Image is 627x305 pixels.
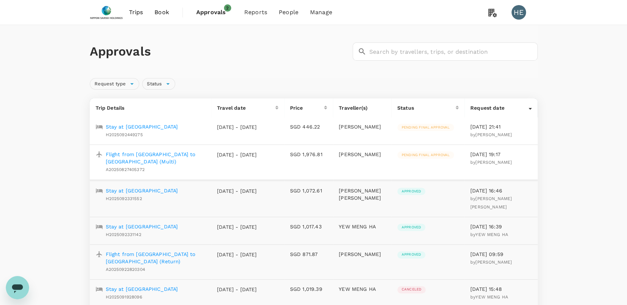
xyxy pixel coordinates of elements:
[106,196,142,201] span: H2025092331552
[397,189,425,194] span: Approved
[369,42,538,61] input: Search by travellers, trips, or destination
[470,223,532,230] p: [DATE] 16:39
[475,260,512,265] span: [PERSON_NAME]
[339,104,386,111] p: Traveller(s)
[90,81,130,88] span: Request type
[6,276,29,299] iframe: Button to launch messaging window
[129,8,143,17] span: Trips
[217,286,257,293] p: [DATE] - [DATE]
[470,232,508,237] span: by
[310,8,332,17] span: Manage
[224,4,231,12] span: 2
[397,287,426,292] span: Canceled
[339,151,386,158] p: [PERSON_NAME]
[217,223,257,231] p: [DATE] - [DATE]
[290,187,327,194] p: SGD 1,072.61
[106,151,205,165] a: Flight from [GEOGRAPHIC_DATA] to [GEOGRAPHIC_DATA] (Multi)
[96,104,205,111] p: Trip Details
[90,4,123,20] img: Nippon Sanso Holdings Singapore Pte Ltd
[106,251,205,265] a: Flight from [GEOGRAPHIC_DATA] to [GEOGRAPHIC_DATA] (Return)
[196,8,233,17] span: Approvals
[470,160,512,165] span: by
[475,132,512,137] span: [PERSON_NAME]
[217,251,257,258] p: [DATE] - [DATE]
[279,8,298,17] span: People
[106,223,178,230] a: Stay at [GEOGRAPHIC_DATA]
[339,123,386,130] p: [PERSON_NAME]
[470,104,528,111] div: Request date
[217,123,257,131] p: [DATE] - [DATE]
[106,267,145,272] span: A20250922820304
[339,251,386,258] p: [PERSON_NAME]
[397,125,454,130] span: Pending final approval
[290,251,327,258] p: SGD 871.87
[470,187,532,194] p: [DATE] 16:46
[397,225,425,230] span: Approved
[470,196,512,210] span: [PERSON_NAME] [PERSON_NAME]
[511,5,526,20] div: HE
[339,187,386,202] p: [PERSON_NAME] [PERSON_NAME]
[290,123,327,130] p: SGD 446.22
[470,151,532,158] p: [DATE] 19:17
[106,132,143,137] span: H2025092449275
[142,78,175,90] div: Status
[244,8,267,17] span: Reports
[470,251,532,258] p: [DATE] 09:59
[475,232,508,237] span: YEW MENG HA
[217,187,257,195] p: [DATE] - [DATE]
[217,151,257,158] p: [DATE] - [DATE]
[470,285,532,293] p: [DATE] 15:48
[106,294,142,300] span: H2025091928096
[106,232,141,237] span: H2025092331142
[475,294,508,300] span: YEW MENG HA
[470,196,512,210] span: by
[90,78,140,90] div: Request type
[106,285,178,293] a: Stay at [GEOGRAPHIC_DATA]
[106,187,178,194] a: Stay at [GEOGRAPHIC_DATA]
[470,132,512,137] span: by
[470,260,512,265] span: by
[397,104,455,111] div: Status
[339,223,386,230] p: YEW MENG HA
[142,81,166,88] span: Status
[475,160,512,165] span: [PERSON_NAME]
[290,104,324,111] div: Price
[290,223,327,230] p: SGD 1,017.43
[470,294,508,300] span: by
[397,152,454,158] span: Pending final approval
[290,151,327,158] p: SGD 1,976.81
[154,8,169,17] span: Book
[217,104,275,111] div: Travel date
[339,285,386,293] p: YEW MENG HA
[290,285,327,293] p: SGD 1,019.39
[470,123,532,130] p: [DATE] 21:41
[397,252,425,257] span: Approved
[106,123,178,130] a: Stay at [GEOGRAPHIC_DATA]
[90,44,350,59] h1: Approvals
[106,167,145,172] span: A20250827405372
